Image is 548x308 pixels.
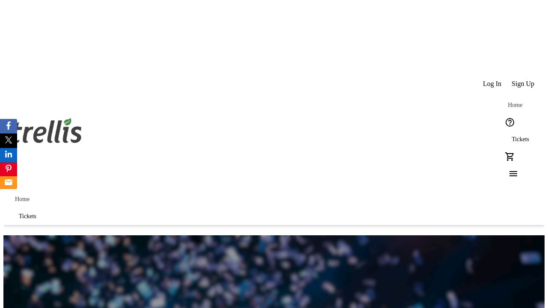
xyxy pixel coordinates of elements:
[501,148,518,165] button: Cart
[9,109,85,151] img: Orient E2E Organization TWhU9f7pAJ's Logo
[506,75,539,92] button: Sign Up
[501,165,518,182] button: Menu
[9,191,36,208] a: Home
[501,114,518,131] button: Help
[483,80,501,88] span: Log In
[15,196,30,203] span: Home
[501,131,539,148] a: Tickets
[501,97,529,114] a: Home
[512,80,534,88] span: Sign Up
[478,75,506,92] button: Log In
[19,213,36,220] span: Tickets
[9,208,47,225] a: Tickets
[508,102,522,109] span: Home
[512,136,529,143] span: Tickets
